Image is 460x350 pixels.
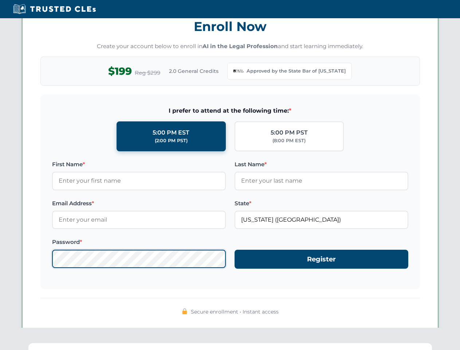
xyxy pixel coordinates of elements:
label: Password [52,238,226,246]
img: Georgia Bar [233,66,244,76]
div: 5:00 PM PST [271,128,308,137]
span: Reg $299 [135,69,160,77]
p: Create your account below to enroll in and start learning immediately. [40,42,420,51]
span: $199 [108,63,132,79]
div: (2:00 PM PST) [155,137,188,144]
label: State [235,199,408,208]
button: Register [235,250,408,269]
div: 5:00 PM EST [153,128,189,137]
input: Georgia (GA) [235,211,408,229]
h3: Enroll Now [40,15,420,38]
strong: AI in the Legal Profession [203,43,278,50]
div: (8:00 PM EST) [272,137,306,144]
label: Last Name [235,160,408,169]
input: Enter your last name [235,172,408,190]
label: Email Address [52,199,226,208]
input: Enter your first name [52,172,226,190]
span: Secure enrollment • Instant access [191,308,279,316]
img: Trusted CLEs [11,4,98,15]
span: Approved by the State Bar of [US_STATE] [247,67,346,75]
label: First Name [52,160,226,169]
img: 🔒 [182,308,188,314]
input: Enter your email [52,211,226,229]
span: 2.0 General Credits [169,67,219,75]
span: I prefer to attend at the following time: [52,106,408,116]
